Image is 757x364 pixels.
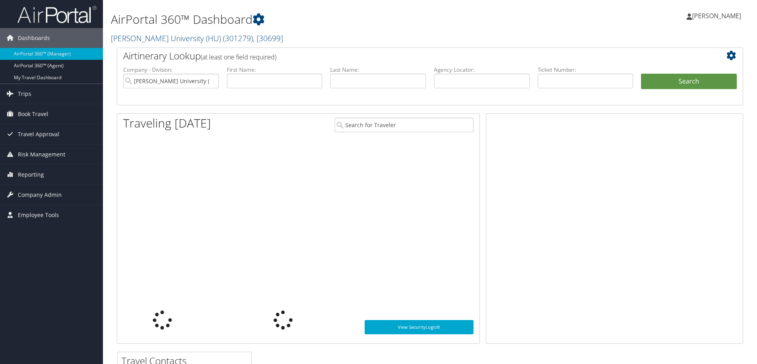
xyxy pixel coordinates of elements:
[18,145,65,164] span: Risk Management
[687,4,749,28] a: [PERSON_NAME]
[111,11,536,28] h1: AirPortal 360™ Dashboard
[111,33,283,44] a: [PERSON_NAME] University (HU)
[18,205,59,225] span: Employee Tools
[253,33,283,44] span: , [ 30699 ]
[227,66,323,74] label: First Name:
[538,66,633,74] label: Ticket Number:
[17,5,97,24] img: airportal-logo.png
[330,66,426,74] label: Last Name:
[123,115,211,131] h1: Traveling [DATE]
[18,124,59,144] span: Travel Approval
[201,53,276,61] span: (at least one field required)
[18,84,31,104] span: Trips
[18,104,48,124] span: Book Travel
[18,185,62,205] span: Company Admin
[123,66,219,74] label: Company - Division:
[692,11,741,20] span: [PERSON_NAME]
[223,33,253,44] span: ( 301279 )
[18,165,44,185] span: Reporting
[434,66,530,74] label: Agency Locator:
[365,320,474,334] a: View SecurityLogic®
[123,49,685,63] h2: Airtinerary Lookup
[641,74,737,90] button: Search
[18,28,50,48] span: Dashboards
[335,118,474,132] input: Search for Traveler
